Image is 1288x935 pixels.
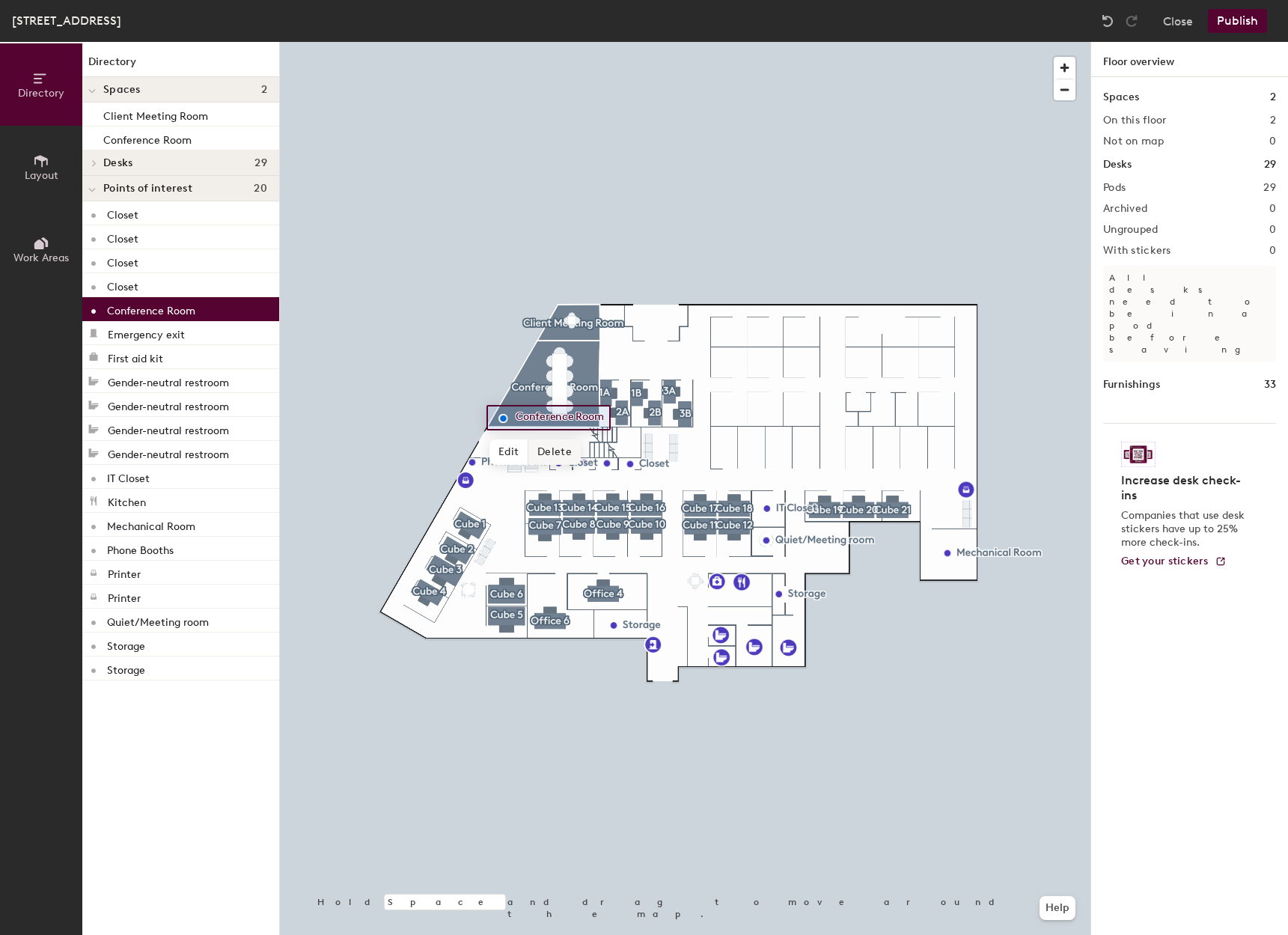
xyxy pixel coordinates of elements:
[107,300,195,317] p: Conference Room
[1269,203,1276,215] h2: 0
[107,540,174,557] p: Phone Booths
[1264,377,1276,393] h1: 33
[108,348,163,365] p: First aid kit
[1103,135,1164,147] h2: Not on map
[1103,245,1171,257] h2: With stickers
[108,396,229,413] p: Gender-neutral restroom
[528,439,581,465] span: Delete
[1270,89,1276,106] h1: 2
[107,660,145,677] p: Storage
[1103,115,1167,127] h2: On this floor
[1269,135,1276,147] h2: 0
[13,252,69,264] span: Work Areas
[1121,509,1249,549] p: Companies that use desk stickers have up to 25% more check-ins.
[1103,182,1126,194] h2: Pods
[1103,89,1139,106] h1: Spaces
[1040,896,1075,920] button: Help
[254,157,267,169] span: 29
[1121,555,1209,567] span: Get your stickers
[107,612,209,629] p: Quiet/Meeting room
[1270,115,1276,127] h2: 2
[1208,9,1267,33] button: Publish
[108,420,229,437] p: Gender-neutral restroom
[108,444,229,461] p: Gender-neutral restroom
[1103,266,1276,362] p: All desks need to be in a pod before saving
[1163,9,1193,33] button: Close
[1121,473,1249,503] h4: Increase desk check-ins
[82,54,279,77] h1: Directory
[107,636,145,653] p: Storage
[254,183,267,195] span: 20
[1103,203,1147,215] h2: Archived
[103,130,192,147] p: Conference Room
[25,169,58,182] span: Layout
[108,564,141,581] p: Printer
[489,439,528,465] span: Edit
[1264,156,1276,173] h1: 29
[107,252,138,269] p: Closet
[108,588,141,605] p: Printer
[103,157,132,169] span: Desks
[103,84,141,96] span: Spaces
[1269,224,1276,236] h2: 0
[1121,442,1156,467] img: Sticker logo
[12,11,121,30] div: [STREET_ADDRESS]
[261,84,267,96] span: 2
[107,228,138,246] p: Closet
[1091,42,1288,77] h1: Floor overview
[107,516,195,533] p: Mechanical Room
[107,204,138,222] p: Closet
[1103,224,1159,236] h2: Ungrouped
[103,183,192,195] span: Points of interest
[108,492,146,509] p: Kitchen
[107,276,138,293] p: Closet
[108,324,185,341] p: Emergency exit
[1103,377,1160,393] h1: Furnishings
[1100,13,1115,28] img: Undo
[107,468,150,485] p: IT Closet
[1124,13,1139,28] img: Redo
[103,106,208,123] p: Client Meeting Room
[1103,156,1132,173] h1: Desks
[108,372,229,389] p: Gender-neutral restroom
[1121,555,1227,568] a: Get your stickers
[1263,182,1276,194] h2: 29
[1269,245,1276,257] h2: 0
[18,87,64,100] span: Directory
